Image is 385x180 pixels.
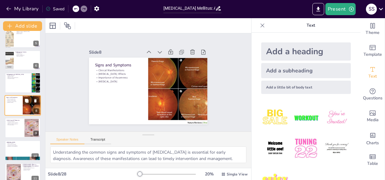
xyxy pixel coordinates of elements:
[15,32,39,33] p: [MEDICAL_DATA]
[5,73,41,93] div: 7
[261,81,351,94] div: Add a little bit of body text
[7,125,23,126] p: Clinical Guidelines
[323,134,351,162] img: 6.jpeg
[33,41,39,46] div: 5
[95,80,142,83] p: [MEDICAL_DATA]
[368,73,377,80] span: Text
[95,76,142,80] p: Importance of Awareness
[7,144,39,145] p: Organ Systems Affected
[312,3,324,15] button: Export to PowerPoint
[360,18,385,40] div: Change the overall theme
[7,77,30,78] p: [MEDICAL_DATA] Development
[261,63,351,78] div: Add a subheading
[50,146,246,163] textarea: Understanding the common signs and symptoms of [MEDICAL_DATA] is essential for early diagnosis. A...
[5,140,41,160] div: 10
[5,118,41,138] div: 9
[261,134,289,162] img: 4.jpeg
[15,31,39,32] p: [MEDICAL_DATA] vs. [MEDICAL_DATA]
[95,72,142,76] p: [MEDICAL_DATA] Effects
[6,102,21,103] p: [MEDICAL_DATA]
[33,63,39,68] div: 6
[7,123,23,125] p: [MEDICAL_DATA] Significance
[33,86,39,91] div: 7
[364,51,382,58] span: Template
[32,97,39,104] button: Delete Slide
[6,101,21,102] p: Importance of Awareness
[15,53,39,55] p: Lifestyle Choices
[367,160,378,167] span: Table
[7,119,23,121] p: Screening and Diagnosis
[7,146,39,147] p: Education on Complications
[5,28,41,48] div: 5
[7,122,23,124] p: Importance of Early Detection
[50,138,84,144] button: Speaker Notes
[366,3,377,15] button: s s
[7,141,39,143] p: [MEDICAL_DATA]
[7,145,39,146] p: Importance of Management
[5,50,41,70] div: 6
[360,84,385,105] div: Get real-time input from your audience
[360,40,385,62] div: Add ready made slides
[15,51,39,53] p: Predisposing Factors
[292,134,320,162] img: 5.jpeg
[33,131,39,136] div: 9
[48,171,138,177] div: Slide 8 / 28
[261,42,351,61] div: Add a heading
[323,104,351,132] img: 3.jpeg
[23,166,39,168] p: [PERSON_NAME] Effect
[6,100,21,101] p: [MEDICAL_DATA] Effects
[7,142,39,144] p: Acute vs Chronic
[6,97,21,98] p: Signs and Symptoms
[6,98,21,100] p: Clinical Manifestations
[7,78,30,79] p: Targeted Therapies
[360,127,385,149] div: Add charts and graphs
[227,172,248,177] span: Single View
[15,52,39,54] p: Risk Factors
[7,121,23,122] p: Diagnostic Methods
[7,76,30,77] p: [MEDICAL_DATA]
[5,95,41,116] div: 8
[367,117,379,123] span: Media
[267,18,354,33] p: Text
[366,4,377,15] div: s s
[23,164,39,167] p: [PERSON_NAME] Effect vs [PERSON_NAME] Phenomenon
[48,21,58,31] div: Layout
[7,74,30,75] p: Pathogenesis of [MEDICAL_DATA]
[34,108,39,114] div: 8
[23,168,39,170] p: Clinical Implications
[5,4,41,14] button: My Library
[23,167,39,168] p: [PERSON_NAME] Phenomenon
[15,33,39,34] p: Genetic Factors
[95,68,142,72] p: Clinical Manifestations
[46,6,64,12] div: Saved
[15,56,39,57] p: Medication Effects
[363,95,383,102] span: Questions
[261,104,289,132] img: 1.jpeg
[366,140,379,146] span: Charts
[292,104,320,132] img: 2.jpeg
[360,62,385,84] div: Add text boxes
[163,4,215,13] input: Insert title
[325,3,356,15] button: Present
[3,21,42,31] button: Add slide
[64,22,71,29] span: Position
[95,62,142,68] p: Signs and Symptoms
[31,153,39,159] div: 10
[360,105,385,127] div: Add images, graphics, shapes or video
[366,29,380,36] span: Theme
[15,55,39,56] p: Genetic Predisposition
[202,171,216,177] div: 20 %
[89,49,142,55] div: Slide 8
[23,97,30,104] button: Duplicate Slide
[7,75,30,76] p: Genetic Interactions
[360,149,385,171] div: Add a table
[23,170,39,171] p: [MEDICAL_DATA]
[84,138,111,144] button: Transcript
